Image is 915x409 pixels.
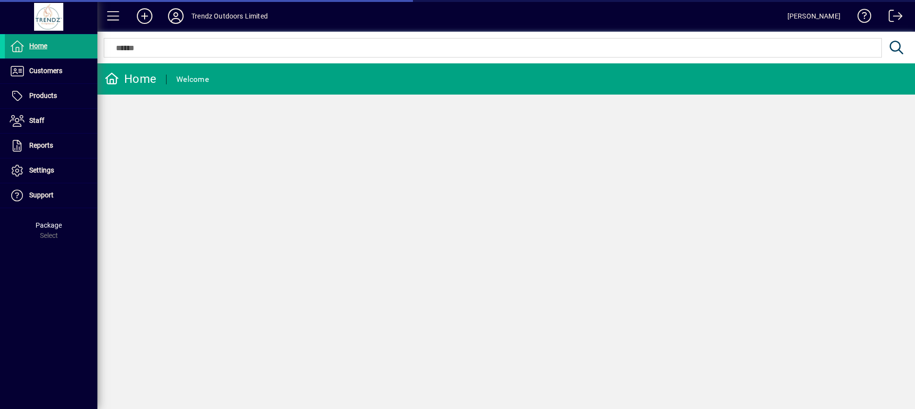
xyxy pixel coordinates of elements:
[5,158,97,183] a: Settings
[29,141,53,149] span: Reports
[105,71,156,87] div: Home
[160,7,191,25] button: Profile
[5,84,97,108] a: Products
[5,183,97,208] a: Support
[29,191,54,199] span: Support
[29,166,54,174] span: Settings
[129,7,160,25] button: Add
[29,42,47,50] span: Home
[29,67,62,75] span: Customers
[881,2,903,34] a: Logout
[176,72,209,87] div: Welcome
[191,8,268,24] div: Trendz Outdoors Limited
[29,117,44,124] span: Staff
[29,92,57,99] span: Products
[850,2,872,34] a: Knowledge Base
[787,8,840,24] div: [PERSON_NAME]
[5,59,97,83] a: Customers
[36,221,62,229] span: Package
[5,134,97,158] a: Reports
[5,109,97,133] a: Staff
